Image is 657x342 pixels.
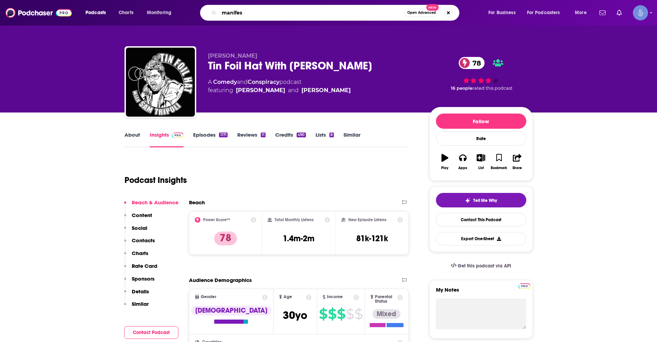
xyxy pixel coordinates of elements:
span: For Business [488,8,516,18]
span: 16 people [451,86,472,91]
span: For Podcasters [527,8,560,18]
div: Apps [458,166,467,170]
img: tell me why sparkle [465,198,470,203]
button: Contacts [124,237,155,250]
div: Search podcasts, credits, & more... [207,5,466,21]
div: List [478,166,484,170]
span: Podcasts [86,8,106,18]
h3: 81k-121k [356,233,388,244]
input: Search podcasts, credits, & more... [219,7,404,18]
span: featuring [208,86,351,95]
h2: Total Monthly Listens [275,217,313,222]
button: Content [124,212,152,225]
button: Share [508,149,526,174]
span: Open Advanced [407,11,436,14]
a: Pro website [518,282,530,289]
label: My Notes [436,286,526,299]
div: 8 [329,133,334,137]
span: rated this podcast [472,86,512,91]
a: InsightsPodchaser Pro [150,131,184,147]
div: Share [512,166,522,170]
span: Tell Me Why [473,198,497,203]
a: Show notifications dropdown [597,7,608,19]
img: User Profile [633,5,648,20]
span: 30 yo [283,309,307,322]
p: Charts [132,250,148,256]
p: Reach & Audience [132,199,178,206]
span: and [288,86,299,95]
p: Details [132,288,149,295]
span: [PERSON_NAME] [208,52,257,59]
h3: 1.4m-2m [283,233,315,244]
span: More [575,8,587,18]
a: Reviews11 [237,131,266,147]
span: Monitoring [147,8,171,18]
span: Age [283,295,292,299]
button: Details [124,288,149,301]
span: Parental Status [375,295,396,304]
button: List [472,149,490,174]
img: Podchaser - Follow, Share and Rate Podcasts [6,6,72,19]
a: Credits490 [275,131,306,147]
span: $ [328,309,336,320]
div: 11 [261,133,266,137]
button: Rate Card [124,263,157,275]
span: Income [327,295,343,299]
a: Episodes1171 [193,131,227,147]
button: Contact Podcast [124,326,178,339]
div: [PERSON_NAME] [236,86,285,95]
a: Charts [114,7,138,18]
a: Tin Foil Hat With Sam Tripoli [126,48,195,117]
button: Follow [436,114,526,129]
p: Similar [132,301,149,307]
p: Content [132,212,152,218]
p: Social [132,225,147,231]
span: $ [355,309,362,320]
span: $ [346,309,354,320]
div: [PERSON_NAME] [301,86,351,95]
button: Open AdvancedNew [404,9,439,17]
button: tell me why sparkleTell Me Why [436,193,526,207]
div: Rate [436,131,526,146]
div: 490 [297,133,306,137]
div: Bookmark [491,166,507,170]
div: [DEMOGRAPHIC_DATA] [191,306,271,315]
button: Charts [124,250,148,263]
span: Logged in as Spiral5-G1 [633,5,648,20]
button: open menu [81,7,115,18]
a: Contact This Podcast [436,213,526,226]
span: Gender [201,295,216,299]
h2: Reach [189,199,205,206]
span: $ [319,309,327,320]
button: Bookmark [490,149,508,174]
img: Podchaser Pro [172,133,184,138]
button: open menu [570,7,595,18]
a: Conspiracy [248,79,279,85]
p: Contacts [132,237,155,244]
div: 1171 [219,133,227,137]
span: Get this podcast via API [458,263,511,269]
span: New [426,4,439,11]
button: Export One-Sheet [436,232,526,245]
button: Reach & Audience [124,199,178,212]
a: About [125,131,140,147]
a: 78 [459,57,485,69]
div: Play [441,166,448,170]
a: Lists8 [316,131,334,147]
div: 78 16 peoplerated this podcast [429,52,533,95]
a: Show notifications dropdown [614,7,625,19]
button: Play [436,149,454,174]
p: 78 [214,232,237,245]
button: open menu [522,7,570,18]
h2: Audience Demographics [189,277,252,283]
span: Charts [119,8,133,18]
a: Get this podcast via API [445,257,517,274]
h2: Power Score™ [203,217,230,222]
button: Show profile menu [633,5,648,20]
button: Sponsors [124,275,155,288]
img: Podchaser Pro [518,283,530,289]
button: Apps [454,149,472,174]
span: and [237,79,248,85]
button: Social [124,225,147,237]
